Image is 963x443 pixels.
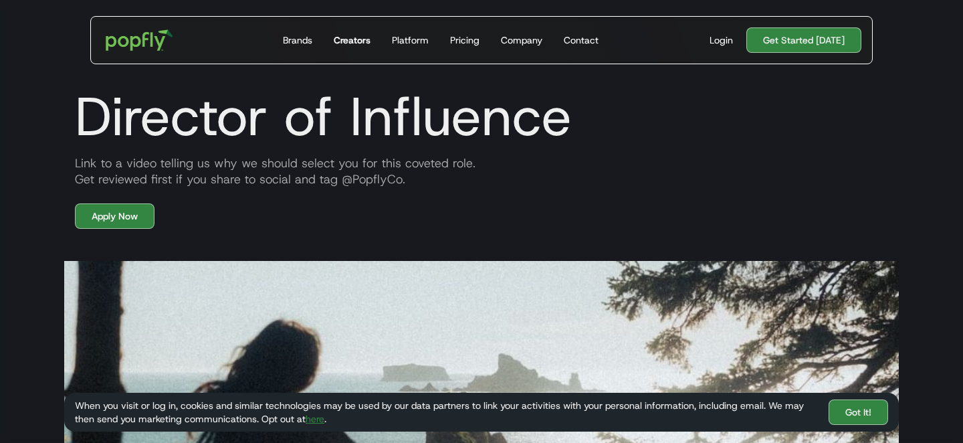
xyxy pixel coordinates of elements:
a: Login [704,33,738,47]
div: Company [501,33,542,47]
a: Get Started [DATE] [746,27,861,53]
a: Pricing [445,17,485,64]
a: here [306,413,324,425]
a: Contact [558,17,604,64]
div: Brands [283,33,312,47]
div: When you visit or log in, cookies and similar technologies may be used by our data partners to li... [75,399,818,426]
a: Platform [387,17,434,64]
a: Got It! [829,400,888,425]
a: Company [496,17,548,64]
div: Creators [334,33,370,47]
div: Contact [564,33,599,47]
div: Pricing [450,33,479,47]
a: Apply Now [75,203,154,229]
div: Link to a video telling us why we should select you for this coveted role. Get reviewed first if ... [64,155,899,187]
div: Login [710,33,733,47]
a: home [96,20,183,60]
div: Platform [392,33,429,47]
a: Brands [278,17,318,64]
h1: Director of Influence [64,84,899,149]
a: Creators [328,17,376,64]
